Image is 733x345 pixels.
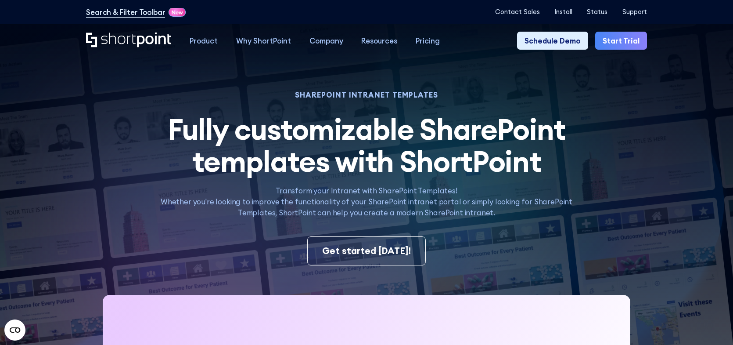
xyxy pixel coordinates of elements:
a: Resources [352,32,406,50]
a: Product [180,32,227,50]
a: Home [86,33,171,48]
a: Contact Sales [495,8,540,16]
p: Transform your Intranet with SharePoint Templates! Whether you're looking to improve the function... [152,185,581,218]
div: Pricing [416,35,440,46]
a: Schedule Demo [517,32,588,50]
a: Start Trial [595,32,647,50]
a: Status [587,8,607,16]
div: Company [309,35,343,46]
a: Support [622,8,647,16]
a: Pricing [406,32,449,50]
div: Get started [DATE]! [322,244,411,258]
iframe: Chat Widget [689,303,733,345]
a: Company [300,32,352,50]
a: Get started [DATE]! [307,236,426,266]
span: Fully customizable SharePoint templates with ShortPoint [168,110,565,180]
div: Why ShortPoint [236,35,291,46]
div: Product [190,35,218,46]
h1: SHAREPOINT INTRANET TEMPLATES [152,92,581,98]
a: Install [554,8,572,16]
a: Search & Filter Toolbar [86,7,165,18]
a: Why ShortPoint [227,32,300,50]
button: Open CMP widget [4,320,25,341]
div: Resources [361,35,397,46]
